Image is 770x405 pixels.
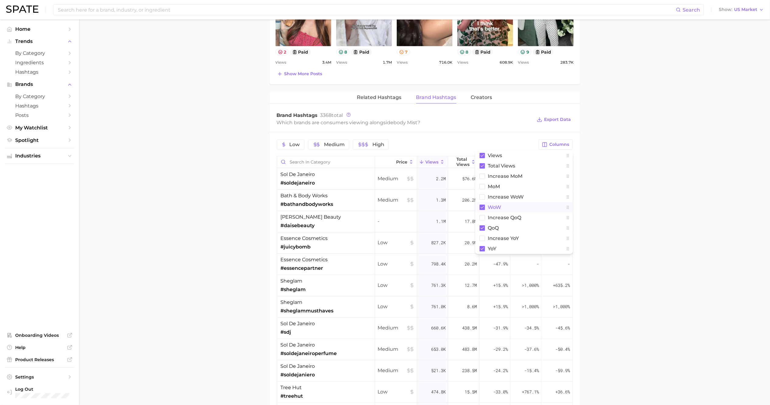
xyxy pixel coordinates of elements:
[734,8,757,11] span: US Market
[471,95,492,100] span: Creators
[493,282,508,289] span: +15.9%
[378,218,414,225] span: -
[553,282,570,289] span: +635.2%
[397,59,408,66] span: Views
[277,118,533,127] div: Which brands are consumers viewing alongside ?
[281,201,333,208] span: #bathandbodyworks
[488,236,519,241] span: increase YoY
[378,239,414,246] span: Low
[431,324,446,332] span: 660.6k
[290,142,300,147] span: Low
[15,50,64,56] span: by Category
[281,320,315,327] span: sol de janeiro
[539,139,572,150] button: Columns
[556,388,570,396] span: +36.6%
[281,341,315,349] span: sol de janeiro
[383,59,392,66] span: 1.7m
[5,37,74,46] button: Trends
[281,222,315,229] span: #daisebeauty
[378,196,414,204] span: Medium
[5,355,74,364] a: Product Releases
[431,239,446,246] span: 827.2k
[467,303,477,310] span: 8.6m
[281,256,328,263] span: essence cosmetics
[15,39,64,44] span: Trends
[5,385,74,400] a: Log out. Currently logged in with e-mail anjali.gupta@maesa.com.
[277,382,572,403] button: tree hut#treehutLow474.8k15.5m-33.0%+767.1%+36.6%
[475,150,573,254] div: Columns
[277,296,572,318] button: sheglam#sheglammusthavesLow761.0k8.6m+15.9%>1,000%>1,000%
[378,346,414,353] span: Medium
[417,156,448,168] button: Views
[5,331,74,340] a: Onboarding Videos
[717,6,765,14] button: ShowUS Market
[378,388,414,396] span: Low
[351,49,372,55] button: paid
[277,168,572,190] button: sol de janeiro#soldejaneiroMedium2.2m576.6m+7.9%-10.5%-42.8%
[524,367,539,374] span: -15.4%
[281,286,306,293] span: #sheglam
[15,82,64,87] span: Brands
[493,346,508,353] span: -29.2%
[284,71,322,76] span: Show more posts
[15,60,64,65] span: Ingredients
[5,58,74,67] a: Ingredients
[15,103,64,109] span: Hashtags
[5,111,74,120] a: Posts
[372,142,384,147] span: High
[281,299,303,306] span: sheglam
[488,194,524,199] span: Increase WoW
[277,339,572,360] button: sol de janeiro#soldejaneiroperfumeMedium653.0k483.8m-29.2%-37.6%-50.4%
[378,260,414,268] span: Low
[324,142,345,147] span: Medium
[5,123,74,132] a: My Watchlist
[320,112,343,118] span: total
[431,388,446,396] span: 474.8k
[15,374,64,380] span: Settings
[488,184,500,189] span: MoM
[378,282,414,289] span: Low
[493,367,508,374] span: -24.2%
[281,179,315,187] span: #soldejaneiro
[493,388,508,396] span: -33.0%
[281,329,291,336] span: #sdj
[281,192,328,199] span: bath & body works
[5,136,74,145] a: Spotlight
[465,282,477,289] span: 12.7m
[448,156,479,168] button: Total Views
[465,388,477,396] span: 15.5m
[431,260,446,268] span: 798.4k
[336,49,350,55] button: 8
[465,239,477,246] span: 20.9m
[488,153,502,158] span: Views
[533,49,554,55] button: paid
[281,213,341,221] span: [PERSON_NAME] beauty
[500,59,513,66] span: 608.9k
[493,324,508,332] span: -31.9%
[436,218,446,225] span: 1.1m
[6,5,38,13] img: SPATE
[488,163,515,168] span: Total Views
[277,190,572,211] button: bath & body works#bathandbodyworksMedium1.3m206.2m-11.6%+81.0%+6.2%
[719,8,732,11] span: Show
[277,211,572,232] button: [PERSON_NAME] beauty#daisebeauty-1.1m17.8m-94.5%>1,000%-
[560,59,574,66] span: 283.7k
[465,260,477,268] span: 20.2m
[320,112,332,118] span: 3368
[436,175,446,182] span: 2.2m
[281,243,311,251] span: #juicybomb
[550,142,569,147] span: Columns
[472,49,493,55] button: paid
[522,304,539,309] span: >1,000%
[522,388,539,396] span: +767.1%
[397,49,410,55] button: 7
[15,386,69,392] span: Log Out
[462,346,477,353] span: 483.8m
[281,277,303,285] span: sheglam
[336,59,347,66] span: Views
[488,205,501,210] span: WoW
[276,59,287,66] span: Views
[15,112,64,118] span: Posts
[5,101,74,111] a: Hashtags
[378,175,414,182] span: Medium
